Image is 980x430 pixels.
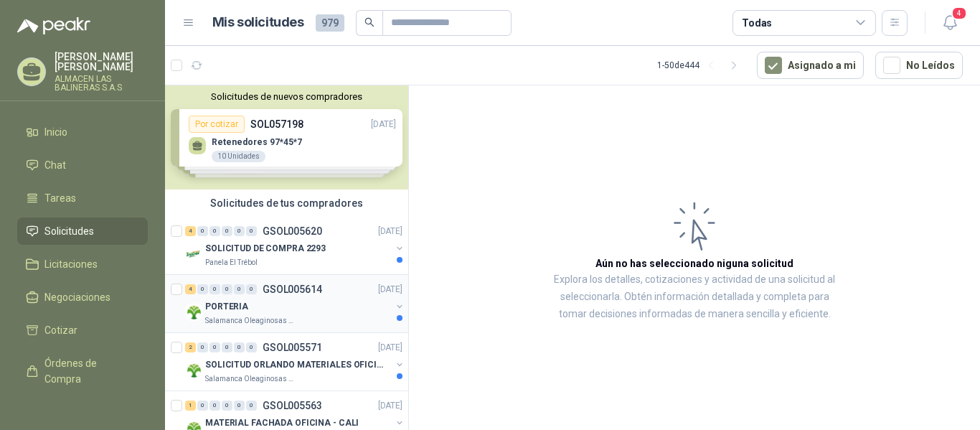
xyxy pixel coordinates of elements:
button: No Leídos [875,52,963,79]
a: 4 0 0 0 0 0 GSOL005620[DATE] Company LogoSOLICITUD DE COMPRA 2293Panela El Trébol [185,223,405,268]
div: 0 [222,401,232,411]
span: Licitaciones [44,256,98,272]
span: 979 [316,14,344,32]
span: 4 [951,6,967,20]
span: Chat [44,157,66,173]
div: Solicitudes de nuevos compradoresPor cotizarSOL057198[DATE] Retenedores 97*45*710 UnidadesPor cot... [165,85,408,190]
div: 2 [185,342,196,352]
span: Solicitudes [44,223,94,239]
div: 0 [222,226,232,236]
button: Asignado a mi [757,52,864,79]
div: 1 - 50 de 444 [657,54,745,77]
p: GSOL005620 [263,226,322,236]
div: 0 [234,401,245,411]
p: SOLICITUD DE COMPRA 2293 [205,242,326,256]
span: Inicio [44,124,67,140]
a: Licitaciones [17,251,148,278]
a: Solicitudes [17,218,148,245]
p: ALMACEN LAS BALINERAS S.A.S [55,75,148,92]
a: Inicio [17,118,148,146]
button: 4 [937,10,963,36]
div: Solicitudes de tus compradores [165,190,408,217]
a: Órdenes de Compra [17,350,148,393]
a: Cotizar [17,317,148,344]
h1: Mis solicitudes [212,12,304,33]
div: 0 [209,226,220,236]
p: SOLICITUD ORLANDO MATERIALES OFICINA - CALI [205,358,384,372]
div: 0 [209,342,220,352]
a: Chat [17,151,148,179]
div: 0 [222,284,232,294]
div: 0 [209,284,220,294]
p: MATERIAL FACHADA OFICINA - CALI [205,416,359,430]
div: 0 [209,401,220,411]
p: GSOL005614 [263,284,322,294]
p: [PERSON_NAME] [PERSON_NAME] [55,52,148,72]
span: Cotizar [44,322,77,338]
div: 0 [234,284,245,294]
a: Tareas [17,184,148,212]
img: Company Logo [185,304,202,321]
div: Todas [742,15,772,31]
p: PORTERIA [205,300,248,314]
p: [DATE] [378,283,402,296]
button: Solicitudes de nuevos compradores [171,91,402,102]
p: [DATE] [378,399,402,413]
div: 0 [197,401,208,411]
div: 4 [185,226,196,236]
span: Negociaciones [44,289,110,305]
img: Company Logo [185,362,202,379]
p: [DATE] [378,341,402,355]
p: Salamanca Oleaginosas SAS [205,373,296,385]
div: 4 [185,284,196,294]
div: 0 [197,342,208,352]
div: 0 [234,226,245,236]
p: [DATE] [378,225,402,238]
div: 0 [197,226,208,236]
div: 0 [246,342,257,352]
div: 0 [246,226,257,236]
div: 0 [246,284,257,294]
div: 0 [246,401,257,411]
div: 0 [234,342,245,352]
a: 4 0 0 0 0 0 GSOL005614[DATE] Company LogoPORTERIASalamanca Oleaginosas SAS [185,281,405,327]
p: Panela El Trébol [205,257,258,268]
img: Company Logo [185,246,202,263]
p: GSOL005571 [263,342,322,352]
img: Logo peakr [17,17,90,34]
div: 0 [197,284,208,294]
div: 1 [185,401,196,411]
p: Explora los detalles, cotizaciones y actividad de una solicitud al seleccionarla. Obtén informaci... [552,271,837,323]
span: Tareas [44,190,76,206]
a: Negociaciones [17,284,148,311]
h3: Aún no has seleccionado niguna solicitud [595,256,793,271]
div: 0 [222,342,232,352]
a: 2 0 0 0 0 0 GSOL005571[DATE] Company LogoSOLICITUD ORLANDO MATERIALES OFICINA - CALISalamanca Ole... [185,339,405,385]
span: search [364,17,374,27]
span: Órdenes de Compra [44,355,134,387]
p: GSOL005563 [263,401,322,411]
p: Salamanca Oleaginosas SAS [205,315,296,327]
